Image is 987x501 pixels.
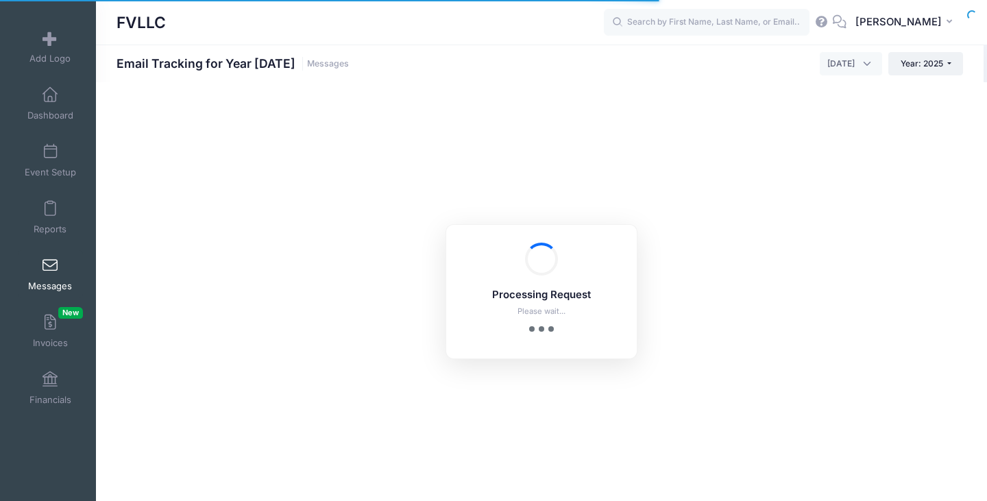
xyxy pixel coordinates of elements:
[855,14,942,29] span: [PERSON_NAME]
[33,337,68,349] span: Invoices
[901,58,943,69] span: Year: 2025
[18,80,83,127] a: Dashboard
[58,307,83,319] span: New
[34,223,66,235] span: Reports
[464,306,619,317] p: Please wait...
[117,56,349,71] h1: Email Tracking for Year [DATE]
[28,280,72,292] span: Messages
[18,364,83,412] a: Financials
[18,193,83,241] a: Reports
[25,167,76,178] span: Event Setup
[18,136,83,184] a: Event Setup
[888,52,963,75] button: Year: 2025
[29,394,71,406] span: Financials
[820,52,882,75] span: September 2025
[604,9,809,36] input: Search by First Name, Last Name, or Email...
[827,58,855,70] span: September 2025
[307,59,349,69] a: Messages
[464,289,619,302] h5: Processing Request
[18,23,83,71] a: Add Logo
[29,53,71,64] span: Add Logo
[846,7,966,38] button: [PERSON_NAME]
[117,7,166,38] h1: FVLLC
[18,307,83,355] a: InvoicesNew
[18,250,83,298] a: Messages
[27,110,73,121] span: Dashboard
